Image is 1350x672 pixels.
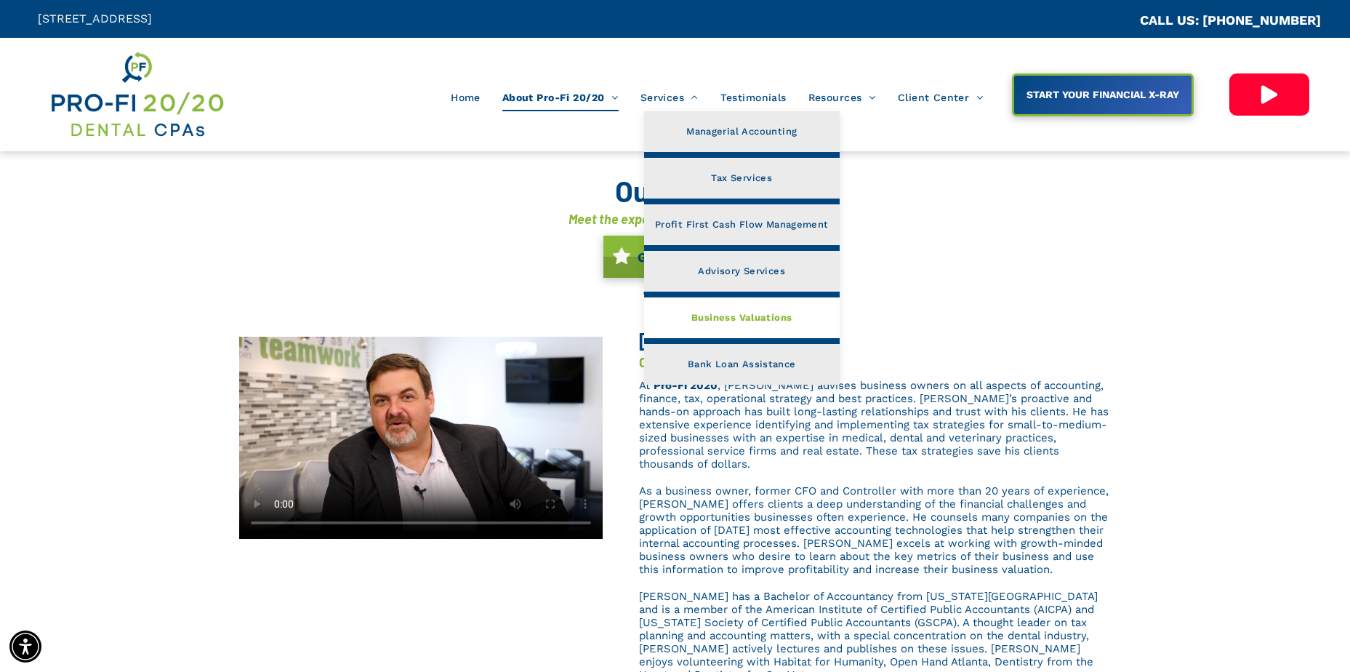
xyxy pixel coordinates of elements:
span: Managerial Accounting [686,122,797,141]
span: START YOUR FINANCIAL X-RAY [1021,81,1184,108]
a: Get Started [603,236,747,278]
a: About Pro-Fi 20/20 [491,84,630,111]
a: Testimonials [710,84,797,111]
a: Tax Services [644,158,840,199]
span: Business Valuations [691,308,792,327]
a: Resources [797,84,887,111]
a: Bank Loan Assistance [644,344,840,385]
a: Pro-Fi 2020 [654,379,718,392]
font: Meet the experts behind Pro-Fi 20/20 [568,211,782,227]
span: Advisory Services [698,262,785,281]
span: Bank Loan Assistance [688,355,796,374]
span: Tax Services [711,169,772,188]
img: Get Dental CPA Consulting, Bookkeeping, & Bank Loans [49,49,225,140]
span: Services [640,84,699,111]
span: [STREET_ADDRESS] [38,12,152,25]
a: Services [630,84,710,111]
a: Managerial Accounting [644,111,840,152]
div: Accessibility Menu [9,631,41,663]
a: Advisory Services [644,251,840,292]
span: CA::CALLC [1078,14,1140,28]
span: Profit First Cash Flow Management [655,215,829,234]
span: Get Started [632,242,718,272]
font: CEO and Founding Partner [639,354,792,370]
span: [PERSON_NAME], CPA [639,329,821,351]
a: START YOUR FINANCIAL X-RAY [1012,73,1194,116]
a: Profit First Cash Flow Management [644,204,840,245]
a: CALL US: [PHONE_NUMBER] [1140,12,1321,28]
a: Home [440,84,491,111]
span: At [639,379,650,392]
span: As a business owner, former CFO and Controller with more than 20 years of experience, [PERSON_NAM... [639,484,1109,576]
font: Our Team [615,173,736,208]
a: Business Valuations [644,297,840,338]
span: , [PERSON_NAME] advises business owners on all aspects of accounting, finance, tax, operational s... [639,379,1109,471]
a: Client Center [887,84,995,111]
